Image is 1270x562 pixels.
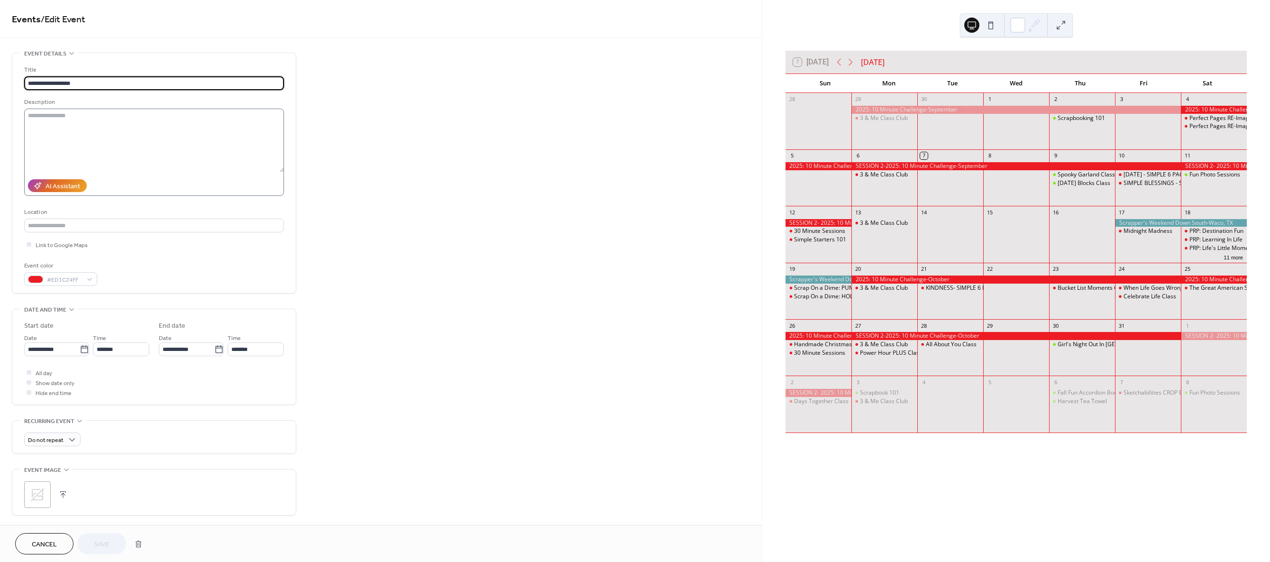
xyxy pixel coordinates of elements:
[861,56,885,68] div: [DATE]
[1181,276,1247,284] div: 2025: 10 Minute Challenge-October
[1058,171,1115,179] div: Spooky Garland Class
[32,540,57,550] span: Cancel
[860,284,908,292] div: 3 & Me Class Club
[1118,322,1125,329] div: 31
[1115,389,1181,397] div: Sketchabilities CROP Event
[1052,96,1059,103] div: 2
[851,162,1181,170] div: SESSION 2-2025: 10 Minute Challenge-September
[1181,122,1247,130] div: Perfect Pages RE-Imagined Class 2
[159,333,172,343] span: Date
[15,533,73,554] a: Cancel
[860,114,908,122] div: 3 & Me Class Club
[1115,227,1181,235] div: Midnight Madness
[24,305,66,315] span: Date and time
[1181,284,1247,292] div: The Great American Scrapbook Challenge
[24,207,282,217] div: Location
[986,378,993,386] div: 5
[851,332,1181,340] div: SESSION 2-2025: 10 Minute Challenge-October
[926,341,977,349] div: All About You Class
[786,397,851,405] div: Days Together Class
[986,266,993,273] div: 22
[1184,266,1191,273] div: 25
[794,397,849,405] div: Days Together Class
[1189,227,1243,235] div: PRP: Destination Fun
[1052,152,1059,159] div: 9
[1124,293,1176,301] div: Celebrate Life Class
[1184,209,1191,216] div: 18
[786,341,851,349] div: Handmade Christmas Class
[1124,284,1199,292] div: When Life Goes Wrong Class
[860,349,945,357] div: Power Hour PLUS Class: Fall Fun
[1049,341,1115,349] div: Girl's Night Out In Boston
[1181,114,1247,122] div: Perfect Pages RE-Imagined Class 1
[788,322,795,329] div: 26
[851,397,917,405] div: 3 & Me Class Club
[920,266,927,273] div: 21
[1181,227,1247,235] div: PRP: Destination Fun
[786,389,851,397] div: SESSION 2- 2025: 10 Minute Challenge-October
[786,332,851,340] div: 2025: 10 Minute Challenge-October
[1124,389,1194,397] div: Sketchabilities CROP Event
[986,96,993,103] div: 1
[1049,171,1115,179] div: Spooky Garland Class
[986,322,993,329] div: 29
[851,171,917,179] div: 3 & Me Class Club
[36,378,74,388] span: Show date only
[854,152,861,159] div: 6
[1115,293,1181,301] div: Celebrate Life Class
[1058,397,1107,405] div: Harvest Tea Towel
[1184,96,1191,103] div: 4
[24,65,282,75] div: Title
[1049,389,1115,397] div: Fall Fun Accordion Book
[786,162,851,170] div: 2025: 10 Minute Challenge-September
[1124,171,1205,179] div: [DATE] - SIMPLE 6 PACK CLASS
[1118,266,1125,273] div: 24
[854,378,861,386] div: 3
[1115,284,1181,292] div: When Life Goes Wrong Class
[794,236,846,244] div: Simple Starters 101
[1115,219,1247,227] div: Scrapper's Weekend Down South-Waco, TX
[860,389,899,397] div: Scrapbook 101
[1052,322,1059,329] div: 30
[794,293,909,301] div: Scrap On a Dime: HOLIDAY MAGIC EDITION
[1184,322,1191,329] div: 1
[12,10,41,29] a: Events
[860,171,908,179] div: 3 & Me Class Club
[985,74,1048,93] div: Wed
[228,333,241,343] span: Time
[24,333,37,343] span: Date
[786,284,851,292] div: Scrap On a Dime: PUMPKIN SPICE EDITION
[1181,171,1247,179] div: Fun Photo Sessions
[1181,244,1247,252] div: PRP: Life's Little Moments
[786,227,851,235] div: 30 Minute Sessions
[860,219,908,227] div: 3 & Me Class Club
[1118,96,1125,103] div: 3
[851,106,1181,114] div: 2025: 10 Minute Challenge-September
[1181,236,1247,244] div: PRP: Learning In Life
[851,389,917,397] div: Scrapbook 101
[24,321,54,331] div: Start date
[28,179,87,192] button: AI Assistant
[1189,171,1240,179] div: Fun Photo Sessions
[854,322,861,329] div: 27
[41,10,85,29] span: / Edit Event
[24,49,66,59] span: Event details
[1049,284,1115,292] div: Bucket List Moments Class
[1181,106,1247,114] div: 2025: 10 Minute Challenge-September
[794,227,845,235] div: 30 Minute Sessions
[1058,114,1105,122] div: Scrapbooking 101
[1048,74,1112,93] div: Thu
[794,284,907,292] div: Scrap On a Dime: PUMPKIN SPICE EDITION
[921,74,984,93] div: Tue
[1052,209,1059,216] div: 16
[917,284,983,292] div: KINDNESS- SIMPLE 6 PACK CLASS
[1118,152,1125,159] div: 10
[986,209,993,216] div: 15
[788,266,795,273] div: 19
[917,341,983,349] div: All About You Class
[24,416,74,426] span: Recurring event
[788,152,795,159] div: 5
[1124,227,1172,235] div: Midnight Madness
[1181,332,1247,340] div: SESSION 2- 2025: 10 Minute Challenge-October
[794,341,868,349] div: Handmade Christmas Class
